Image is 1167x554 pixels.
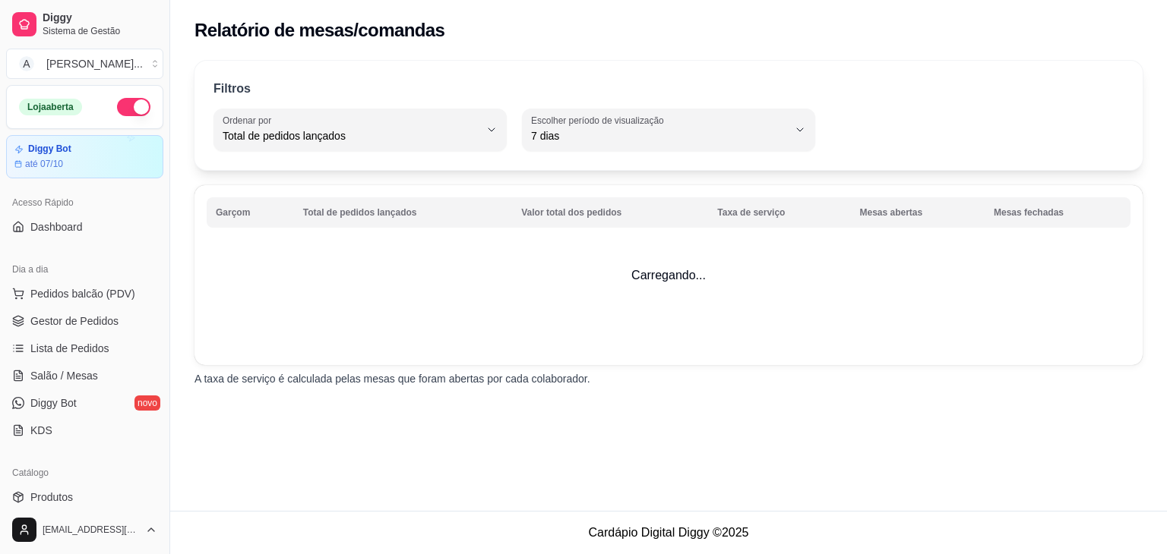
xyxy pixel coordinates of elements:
[6,364,163,388] a: Salão / Mesas
[531,128,788,143] span: 7 dias
[43,11,157,25] span: Diggy
[30,341,109,356] span: Lista de Pedidos
[6,135,163,178] a: Diggy Botaté 07/10
[6,257,163,282] div: Dia a dia
[223,114,277,127] label: Ordenar por
[170,511,1167,554] footer: Cardápio Digital Diggy © 2025
[6,49,163,79] button: Select a team
[6,418,163,442] a: KDS
[19,99,82,115] div: Loja aberta
[30,395,77,411] span: Diggy Bot
[531,114,669,127] label: Escolher período de visualização
[117,98,150,116] button: Alterar Status
[30,368,98,383] span: Salão / Mesas
[30,489,73,505] span: Produtos
[6,512,163,548] button: [EMAIL_ADDRESS][DOMAIN_NAME]
[28,143,71,155] article: Diggy Bot
[30,423,52,438] span: KDS
[30,286,135,301] span: Pedidos balcão (PDV)
[43,524,139,536] span: [EMAIL_ADDRESS][DOMAIN_NAME]
[213,80,251,98] p: Filtros
[6,485,163,509] a: Produtos
[213,109,507,151] button: Ordenar porTotal de pedidos lançados
[30,313,119,329] span: Gestor de Pedidos
[6,336,163,360] a: Lista de Pedidos
[30,219,83,235] span: Dashboard
[522,109,815,151] button: Escolher período de visualização7 dias
[6,461,163,485] div: Catálogo
[6,190,163,215] div: Acesso Rápido
[194,371,1143,386] p: A taxa de serviço é calculada pelas mesas que foram abertas por cada colaborador.
[194,18,444,42] h2: Relatório de mesas/comandas
[194,185,1143,365] td: Carregando...
[223,128,479,143] span: Total de pedidos lançados
[6,6,163,42] a: DiggySistema de Gestão
[6,391,163,415] a: Diggy Botnovo
[6,309,163,333] a: Gestor de Pedidos
[43,25,157,37] span: Sistema de Gestão
[6,215,163,239] a: Dashboard
[6,282,163,306] button: Pedidos balcão (PDV)
[46,56,143,71] div: [PERSON_NAME] ...
[19,56,34,71] span: A
[25,158,63,170] article: até 07/10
